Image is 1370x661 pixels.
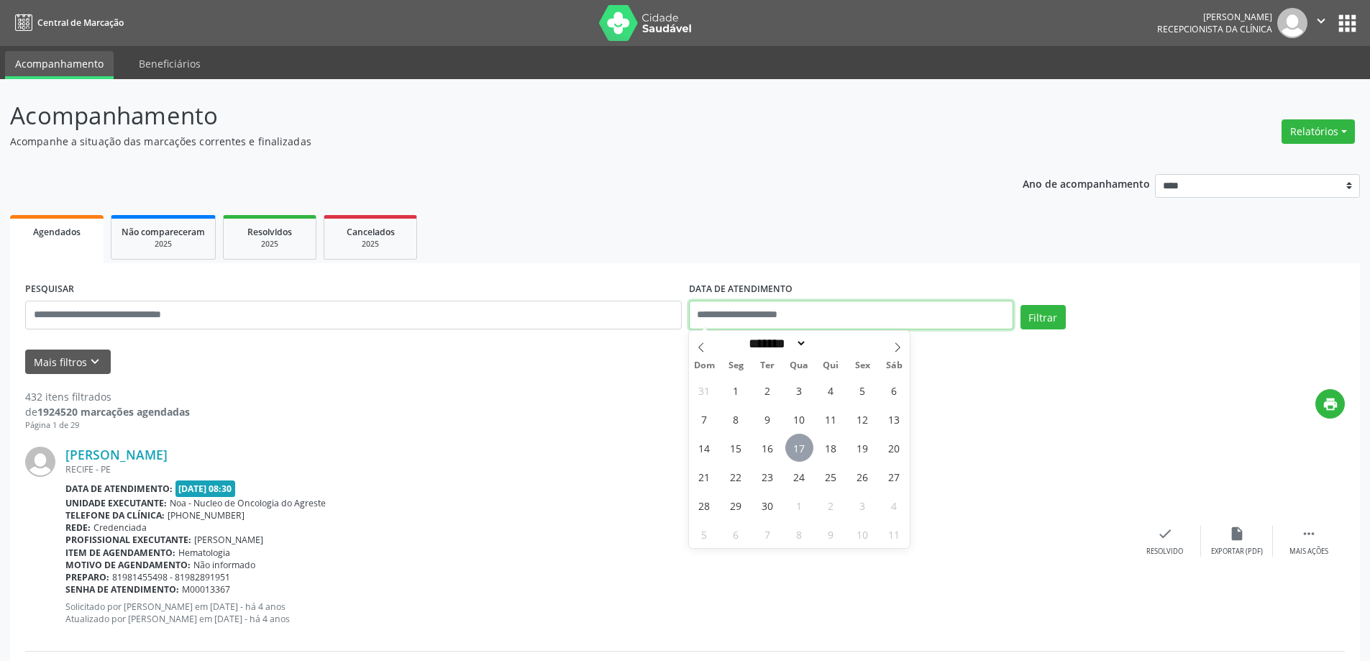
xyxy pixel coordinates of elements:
i: insert_drive_file [1229,526,1245,542]
div: 2025 [234,239,306,250]
span: Outubro 11, 2025 [880,520,908,548]
div: [PERSON_NAME] [1157,11,1272,23]
span: Setembro 14, 2025 [690,434,718,462]
input: Year [807,336,854,351]
span: Setembro 7, 2025 [690,405,718,433]
span: Setembro 3, 2025 [785,376,813,404]
div: Página 1 de 29 [25,419,190,432]
strong: 1924520 marcações agendadas [37,405,190,419]
span: Setembro 4, 2025 [817,376,845,404]
span: Sex [846,361,878,370]
a: Central de Marcação [10,11,124,35]
span: Setembro 28, 2025 [690,491,718,519]
span: Noa - Nucleo de Oncologia do Agreste [170,497,326,509]
span: Setembro 6, 2025 [880,376,908,404]
span: Outubro 10, 2025 [849,520,877,548]
span: Setembro 16, 2025 [754,434,782,462]
div: 432 itens filtrados [25,389,190,404]
span: Setembro 24, 2025 [785,462,813,491]
span: Qui [815,361,846,370]
span: M00013367 [182,583,230,596]
b: Profissional executante: [65,534,191,546]
div: 2025 [334,239,406,250]
b: Telefone da clínica: [65,509,165,521]
span: Outubro 3, 2025 [849,491,877,519]
span: Dom [689,361,721,370]
p: Ano de acompanhamento [1023,174,1150,192]
div: Mais ações [1289,547,1328,557]
span: Setembro 27, 2025 [880,462,908,491]
span: Cancelados [347,226,395,238]
span: Outubro 2, 2025 [817,491,845,519]
span: Hematologia [178,547,230,559]
div: RECIFE - PE [65,463,1129,475]
span: Outubro 8, 2025 [785,520,813,548]
span: Outubro 1, 2025 [785,491,813,519]
span: Setembro 22, 2025 [722,462,750,491]
b: Preparo: [65,571,109,583]
a: Acompanhamento [5,51,114,79]
span: Setembro 25, 2025 [817,462,845,491]
span: Qua [783,361,815,370]
span: Recepcionista da clínica [1157,23,1272,35]
span: Setembro 19, 2025 [849,434,877,462]
span: [PHONE_NUMBER] [168,509,245,521]
p: Acompanhe a situação das marcações correntes e finalizadas [10,134,955,149]
span: Outubro 6, 2025 [722,520,750,548]
i: print [1323,396,1338,412]
span: Setembro 8, 2025 [722,405,750,433]
label: PESQUISAR [25,278,74,301]
button: apps [1335,11,1360,36]
div: Resolvido [1146,547,1183,557]
b: Item de agendamento: [65,547,175,559]
span: Setembro 10, 2025 [785,405,813,433]
span: Agendados [33,226,81,238]
span: Setembro 30, 2025 [754,491,782,519]
i: keyboard_arrow_down [87,354,103,370]
span: Setembro 21, 2025 [690,462,718,491]
span: Setembro 12, 2025 [849,405,877,433]
div: Exportar (PDF) [1211,547,1263,557]
span: Setembro 9, 2025 [754,405,782,433]
label: DATA DE ATENDIMENTO [689,278,793,301]
select: Month [744,336,808,351]
span: Setembro 23, 2025 [754,462,782,491]
i:  [1301,526,1317,542]
button: print [1315,389,1345,419]
i:  [1313,13,1329,29]
span: Setembro 1, 2025 [722,376,750,404]
span: Outubro 9, 2025 [817,520,845,548]
span: [PERSON_NAME] [194,534,263,546]
span: Setembro 13, 2025 [880,405,908,433]
span: Não informado [193,559,255,571]
button: Relatórios [1282,119,1355,144]
b: Motivo de agendamento: [65,559,191,571]
button: Filtrar [1020,305,1066,329]
span: Setembro 11, 2025 [817,405,845,433]
span: Outubro 4, 2025 [880,491,908,519]
span: [DATE] 08:30 [175,480,236,497]
p: Solicitado por [PERSON_NAME] em [DATE] - há 4 anos Atualizado por [PERSON_NAME] em [DATE] - há 4 ... [65,601,1129,625]
b: Senha de atendimento: [65,583,179,596]
b: Rede: [65,521,91,534]
span: Outubro 7, 2025 [754,520,782,548]
b: Data de atendimento: [65,483,173,495]
span: Credenciada [93,521,147,534]
a: [PERSON_NAME] [65,447,168,462]
span: Seg [720,361,752,370]
span: Setembro 2, 2025 [754,376,782,404]
span: Outubro 5, 2025 [690,520,718,548]
img: img [25,447,55,477]
button:  [1307,8,1335,38]
span: Setembro 18, 2025 [817,434,845,462]
p: Acompanhamento [10,98,955,134]
div: 2025 [122,239,205,250]
span: Setembro 15, 2025 [722,434,750,462]
span: Agosto 31, 2025 [690,376,718,404]
span: Setembro 20, 2025 [880,434,908,462]
span: Setembro 29, 2025 [722,491,750,519]
span: Sáb [878,361,910,370]
span: Setembro 26, 2025 [849,462,877,491]
b: Unidade executante: [65,497,167,509]
a: Beneficiários [129,51,211,76]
